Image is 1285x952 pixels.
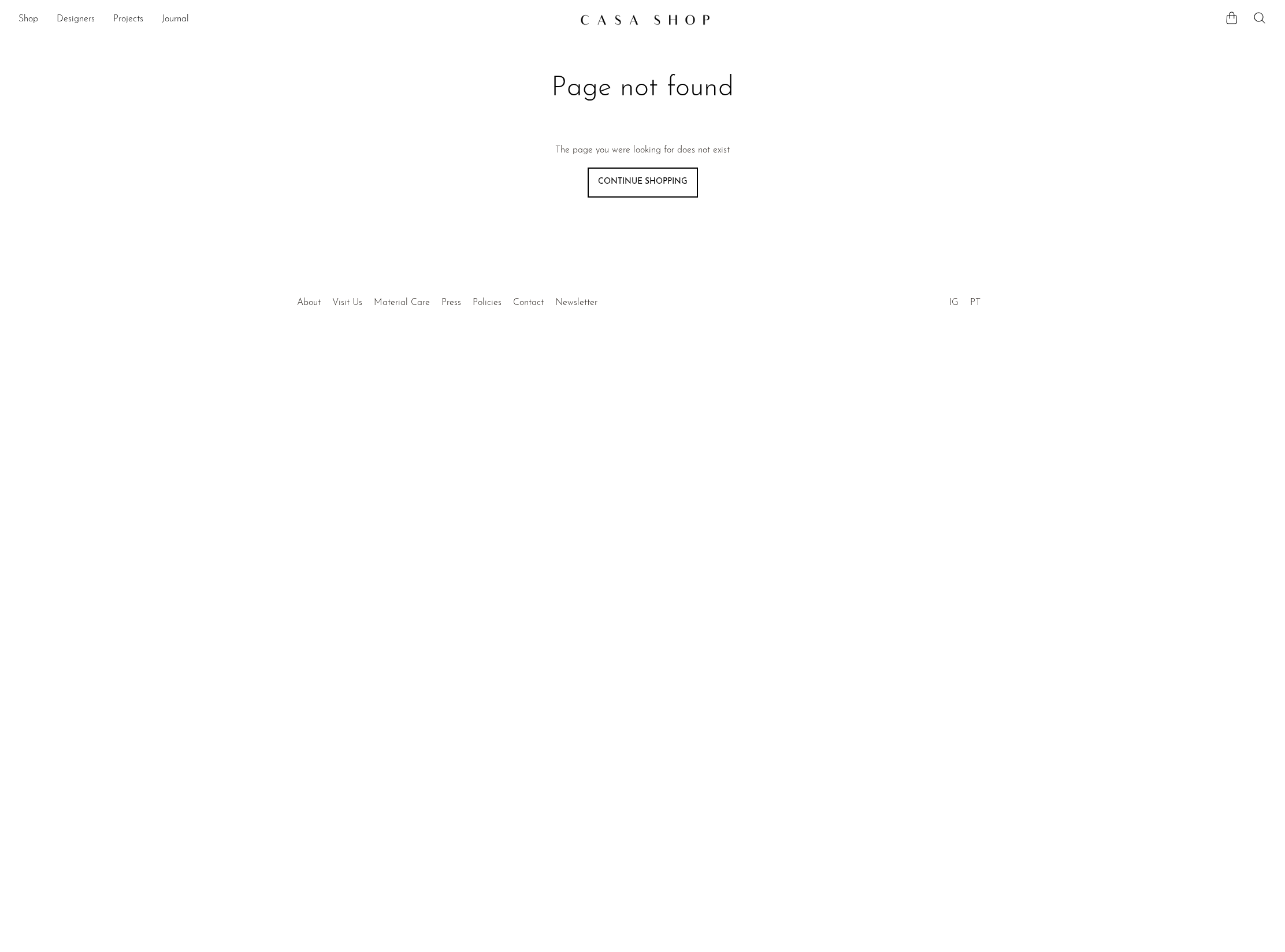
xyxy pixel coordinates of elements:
a: Press [441,298,461,307]
a: Visit Us [332,298,362,307]
a: Contact [513,298,544,307]
a: Journal [162,12,189,27]
a: Designers [57,12,95,27]
a: Policies [473,298,502,307]
ul: Social Medias [944,289,986,311]
ul: NEW HEADER MENU [18,10,571,29]
a: PT [970,298,981,307]
a: IG [949,298,959,307]
a: Material Care [374,298,430,307]
a: Projects [113,12,143,27]
p: The page you were looking for does not exist [555,143,730,158]
a: Continue shopping [588,168,698,198]
a: Shop [18,12,38,27]
ul: Quick links [291,289,603,311]
nav: Desktop navigation [18,10,571,29]
a: About [297,298,321,307]
h1: Page not found [459,70,826,106]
